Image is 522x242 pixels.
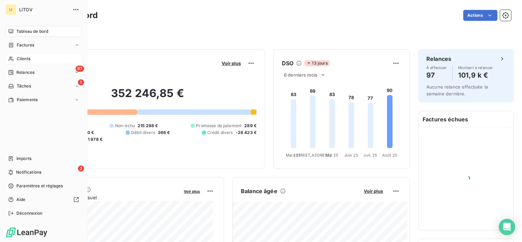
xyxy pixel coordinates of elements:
[17,83,31,89] span: Tâches
[16,183,63,189] span: Paramètres et réglages
[207,130,233,136] span: Crédit divers
[39,194,179,201] span: Chiffre d'affaires mensuel
[131,130,155,136] span: Débit divers
[458,70,493,81] h4: 101,9 k €
[5,67,82,78] a: 97Relances
[463,10,497,21] button: Actions
[241,187,277,195] h6: Balance âgée
[39,86,257,107] h2: 352 246,85 €
[5,53,82,64] a: Clients
[499,219,515,235] div: Open Intercom Messenger
[16,28,48,35] span: Tableau de bord
[364,188,383,194] span: Voir plus
[458,66,493,70] span: Montant à relancer
[236,130,257,136] span: -28 423 €
[222,60,241,66] span: Voir plus
[5,194,82,205] a: Aide
[16,210,43,216] span: Déconnexion
[16,169,41,175] span: Notifications
[16,156,31,162] span: Imports
[5,81,82,92] a: 1Tâches
[19,7,68,12] span: LITOV
[363,153,377,158] tspan: Juil. 25
[16,69,35,76] span: Relances
[182,188,202,194] button: Voir plus
[284,72,317,78] span: 6 derniers mois
[426,70,447,81] h4: 97
[282,59,293,67] h6: DSO
[184,189,200,194] span: Voir plus
[16,197,26,203] span: Aide
[5,4,16,15] div: LI
[86,136,102,143] span: -1 978 €
[294,153,331,158] tspan: [STREET_ADDRESS]
[426,66,447,70] span: À effectuer
[5,227,48,238] img: Logo LeanPay
[196,123,242,129] span: Promesse de paiement
[78,79,84,85] span: 1
[75,66,84,72] span: 97
[304,60,329,66] span: 13 jours
[344,153,358,158] tspan: Juin 25
[158,130,170,136] span: 366 €
[5,180,82,191] a: Paramètres et réglages
[426,84,488,96] span: Aucune relance effectuée la semaine dernière.
[17,56,30,62] span: Clients
[5,94,82,105] a: Paiements
[5,26,82,37] a: Tableau de bord
[362,188,385,194] button: Voir plus
[426,55,451,63] h6: Relances
[418,111,513,127] h6: Factures échues
[17,97,38,103] span: Paiements
[17,42,34,48] span: Factures
[220,60,243,66] button: Voir plus
[115,123,135,129] span: Non-échu
[5,40,82,51] a: Factures
[382,153,397,158] tspan: Août 25
[78,165,84,172] span: 3
[244,123,257,129] span: 289 €
[138,123,158,129] span: 215 298 €
[326,153,338,158] tspan: Mai 25
[5,153,82,164] a: Imports
[286,153,301,158] tspan: Mars 25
